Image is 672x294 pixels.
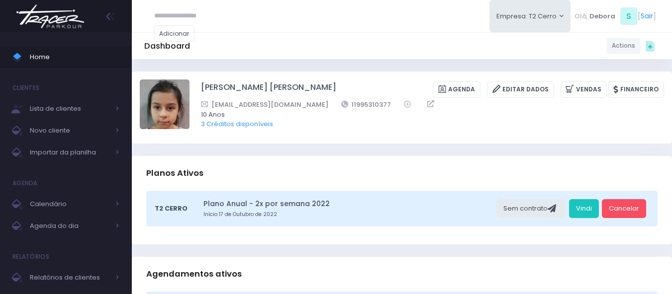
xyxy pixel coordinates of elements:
div: Sem contrato [496,199,566,218]
span: Importar da planilha [30,146,109,159]
span: Lista de clientes [30,102,109,115]
h5: Dashboard [144,41,190,51]
span: Relatórios de clientes [30,271,109,284]
a: Vendas [561,81,607,98]
span: S [620,7,638,25]
a: Adicionar [154,25,195,42]
a: Financeiro [608,81,664,98]
span: Home [30,51,119,64]
a: Editar Dados [487,81,554,98]
a: 3 Créditos disponíveis [201,119,273,129]
h4: Agenda [12,173,38,193]
a: [PERSON_NAME] [PERSON_NAME] [201,81,336,98]
span: Calendário [30,198,109,211]
a: Sair [641,11,653,21]
a: Vindi [569,199,599,218]
small: Início 17 de Outubro de 2022 [203,211,493,219]
a: 11995310377 [341,99,391,110]
div: [ ] [571,5,660,27]
a: Agenda [433,81,480,98]
label: Alterar foto de perfil [140,79,190,132]
a: Actions [606,38,641,54]
h3: Agendamentos ativos [146,260,242,288]
span: Agenda do dia [30,220,109,232]
a: Cancelar [602,199,646,218]
a: Plano Anual - 2x por semana 2022 [203,199,493,209]
h4: Relatórios [12,247,49,267]
a: [EMAIL_ADDRESS][DOMAIN_NAME] [201,99,328,110]
h4: Clientes [12,78,39,98]
img: ILKA Gonzalez da Rosa [140,79,190,129]
span: T2 Cerro [155,204,188,214]
span: Debora [589,11,615,21]
span: 10 Anos [201,110,651,120]
h3: Planos Ativos [146,159,203,187]
span: Novo cliente [30,124,109,137]
span: Olá, [575,11,588,21]
div: Quick actions [641,36,660,55]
